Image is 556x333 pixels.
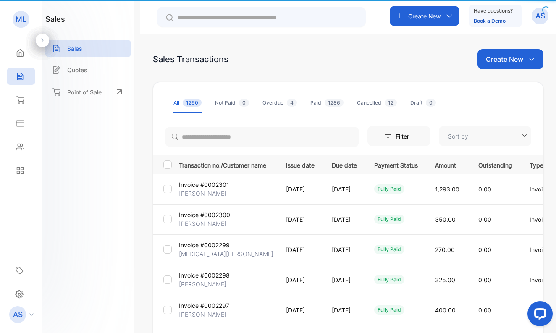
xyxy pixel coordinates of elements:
a: Book a Demo [474,18,506,24]
p: [DATE] [286,245,315,254]
p: [DATE] [286,185,315,194]
div: Sales Transactions [153,53,228,66]
button: Create New [390,6,459,26]
iframe: LiveChat chat widget [521,298,556,333]
span: 1286 [325,99,344,107]
button: Create New [477,49,543,69]
button: Sort by [439,126,531,146]
p: [MEDICAL_DATA][PERSON_NAME] [179,249,273,258]
p: Invoice #0002298 [179,271,230,280]
p: Sales [67,44,82,53]
a: Quotes [45,61,131,79]
p: [PERSON_NAME] [179,189,226,198]
span: 4 [287,99,297,107]
p: [DATE] [286,215,315,224]
span: 350.00 [435,216,456,223]
p: Create New [408,12,441,21]
span: 400.00 [435,307,456,314]
h1: sales [45,13,65,25]
p: [PERSON_NAME] [179,280,226,288]
p: Transaction no./Customer name [179,159,275,170]
p: Invoice #0002299 [179,241,230,249]
p: Invoice #0002297 [179,301,229,310]
div: fully paid [374,275,404,284]
p: Invoice #0002301 [179,180,229,189]
span: 325.00 [435,276,455,283]
p: Invoice [530,275,554,284]
p: Invoice [530,245,554,254]
p: [DATE] [332,185,357,194]
p: [PERSON_NAME] [179,310,226,319]
p: ML [16,14,26,25]
div: fully paid [374,215,404,224]
span: 0.00 [478,186,491,193]
p: Sort by [448,132,468,141]
p: Amount [435,159,461,170]
p: Point of Sale [67,88,102,97]
p: [DATE] [332,306,357,315]
p: Quotes [67,66,87,74]
div: fully paid [374,305,404,315]
p: Have questions? [474,7,513,15]
span: 0.00 [478,216,491,223]
p: Payment Status [374,159,418,170]
div: Not Paid [215,99,249,107]
p: Invoice #0002300 [179,210,230,219]
p: AS [13,309,23,320]
p: [DATE] [332,245,357,254]
span: 0 [426,99,436,107]
div: fully paid [374,245,404,254]
div: Draft [410,99,436,107]
p: Issue date [286,159,315,170]
a: Sales [45,40,131,57]
div: Cancelled [357,99,397,107]
span: 1290 [183,99,202,107]
p: Invoice [530,185,554,194]
p: [PERSON_NAME] [179,219,226,228]
p: [DATE] [332,215,357,224]
a: Point of Sale [45,83,131,101]
span: 270.00 [435,246,455,253]
span: 0 [239,99,249,107]
button: AS [532,6,548,26]
span: 12 [385,99,397,107]
div: fully paid [374,184,404,194]
div: Paid [310,99,344,107]
span: 0.00 [478,307,491,314]
p: [DATE] [286,306,315,315]
div: Overdue [262,99,297,107]
span: 0.00 [478,276,491,283]
p: [DATE] [332,275,357,284]
p: Create New [486,54,523,64]
p: Outstanding [478,159,512,170]
span: 0.00 [478,246,491,253]
p: Type [530,159,554,170]
p: AS [535,10,545,21]
p: [DATE] [286,275,315,284]
div: All [173,99,202,107]
p: Invoice [530,215,554,224]
p: Due date [332,159,357,170]
span: 1,293.00 [435,186,459,193]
